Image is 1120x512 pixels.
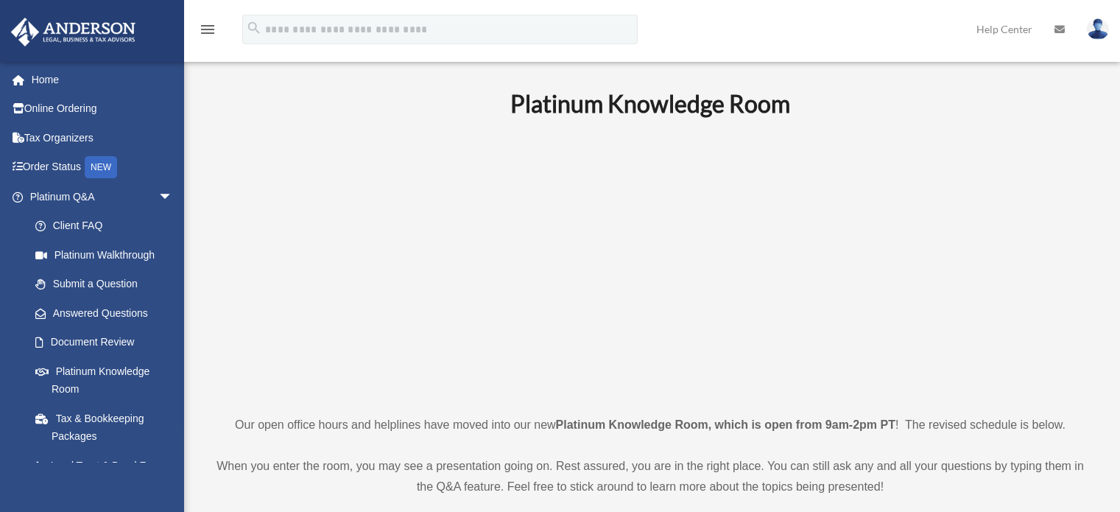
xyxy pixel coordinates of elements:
[10,94,195,124] a: Online Ordering
[21,357,188,404] a: Platinum Knowledge Room
[1087,18,1109,40] img: User Pic
[510,89,790,118] b: Platinum Knowledge Room
[21,240,195,270] a: Platinum Walkthrough
[210,415,1091,435] p: Our open office hours and helplines have moved into our new ! The revised schedule is below.
[10,123,195,152] a: Tax Organizers
[21,298,195,328] a: Answered Questions
[556,418,895,431] strong: Platinum Knowledge Room, which is open from 9am-2pm PT
[21,270,195,299] a: Submit a Question
[21,404,195,451] a: Tax & Bookkeeping Packages
[199,26,216,38] a: menu
[429,138,871,387] iframe: 231110_Toby_KnowledgeRoom
[246,20,262,36] i: search
[210,456,1091,497] p: When you enter the room, you may see a presentation going on. Rest assured, you are in the right ...
[199,21,216,38] i: menu
[85,156,117,178] div: NEW
[10,65,195,94] a: Home
[10,182,195,211] a: Platinum Q&Aarrow_drop_down
[21,451,195,480] a: Land Trust & Deed Forum
[21,211,195,241] a: Client FAQ
[7,18,140,46] img: Anderson Advisors Platinum Portal
[158,182,188,212] span: arrow_drop_down
[10,152,195,183] a: Order StatusNEW
[21,328,195,357] a: Document Review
